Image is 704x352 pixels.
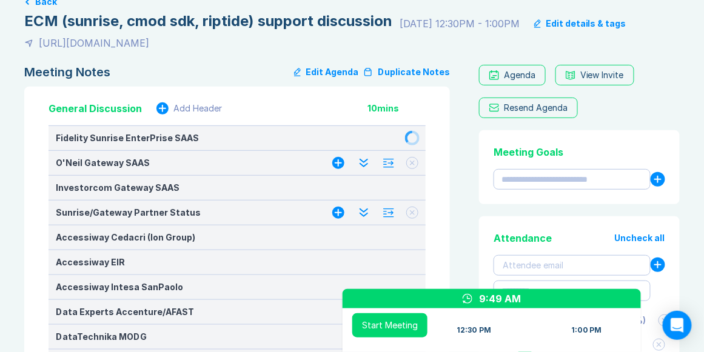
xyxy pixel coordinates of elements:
div: O'Neil Gateway SAAS [56,158,308,168]
div: Fidelity Sunrise EnterPrise SAAS [56,133,392,143]
button: Uncheck all [615,233,665,243]
button: View Invite [555,65,634,85]
div: View Invite [580,70,624,80]
div: Open Intercom Messenger [663,311,692,340]
div: [URL][DOMAIN_NAME] [39,36,149,50]
div: 1:00 PM [571,325,602,335]
div: ECM (sunrise, cmod sdk, riptide) support discussion [24,12,392,31]
button: Edit details & tags [534,19,626,28]
button: Start Meeting [352,313,427,337]
button: Add Header [156,102,222,115]
div: Sunrise/Gateway Partner Status [56,208,308,218]
div: Accessiway EIR [56,257,418,267]
div: Attendance [494,231,552,245]
div: Investorcom Gateway SAAS [56,183,418,193]
div: Meeting Goals [494,145,665,159]
div: [DATE] 12:30PM - 1:00PM [400,16,520,31]
div: Accessiway Intesa SanPaolo [56,282,418,292]
a: Agenda [479,65,546,85]
button: Edit Agenda [294,65,358,79]
button: Duplicate Notes [363,65,450,79]
div: 10 mins [367,104,426,113]
div: Accessiway Cedacri (Ion Group) [56,233,418,242]
div: 12:30 PM [457,325,491,335]
div: Data Experts Accenture/AFAST [56,307,418,317]
div: Resend Agenda [504,103,568,113]
div: Edit details & tags [546,19,626,28]
div: 9:49 AM [480,291,521,306]
div: DataTechnika MODG [56,332,418,342]
div: Agenda [504,70,535,80]
button: Resend Agenda [479,98,578,118]
div: General Discussion [49,101,142,116]
div: Add Header [173,104,222,113]
div: Meeting Notes [24,65,110,79]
